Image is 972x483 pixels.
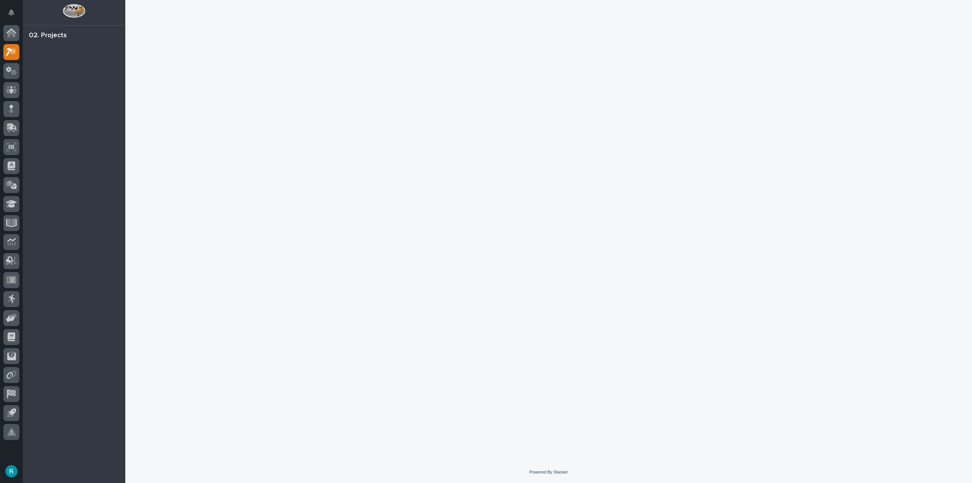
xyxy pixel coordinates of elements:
[3,463,19,479] button: users-avatar
[9,9,19,21] div: Notifications
[529,470,568,474] a: Powered By Stacker
[3,5,19,21] button: Notifications
[29,32,67,40] div: 02. Projects
[63,4,85,18] img: Workspace Logo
